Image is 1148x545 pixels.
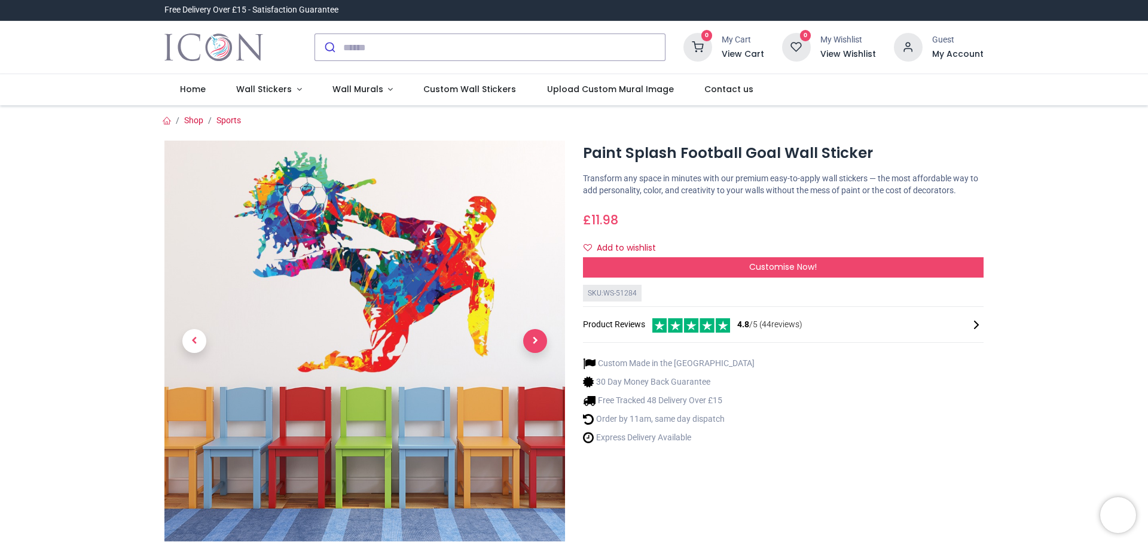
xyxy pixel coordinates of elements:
a: My Account [932,48,984,60]
div: Free Delivery Over £15 - Satisfaction Guarantee [164,4,338,16]
span: Home [180,83,206,95]
img: WS-51284-08 [164,141,565,541]
iframe: Customer reviews powered by Trustpilot [732,4,984,16]
div: Product Reviews [583,316,984,333]
a: 0 [782,42,811,51]
iframe: Brevo live chat [1100,497,1136,533]
li: Order by 11am, same day dispatch [583,413,755,425]
a: View Cart [722,48,764,60]
img: Icon Wall Stickers [164,31,263,64]
li: Custom Made in the [GEOGRAPHIC_DATA] [583,357,755,370]
span: Contact us [704,83,753,95]
sup: 0 [701,30,713,41]
span: Wall Murals [332,83,383,95]
button: Submit [315,34,343,60]
span: 4.8 [737,319,749,329]
button: Add to wishlistAdd to wishlist [583,238,666,258]
a: Logo of Icon Wall Stickers [164,31,263,64]
a: View Wishlist [820,48,876,60]
li: 30 Day Money Back Guarantee [583,376,755,388]
a: Wall Stickers [221,74,317,105]
span: Wall Stickers [236,83,292,95]
h1: Paint Splash Football Goal Wall Sticker [583,143,984,163]
span: Customise Now! [749,261,817,273]
span: Next [523,329,547,353]
span: Upload Custom Mural Image [547,83,674,95]
div: My Wishlist [820,34,876,46]
p: Transform any space in minutes with our premium easy-to-apply wall stickers — the most affordable... [583,173,984,196]
span: Previous [182,329,206,353]
a: Previous [164,201,224,482]
i: Add to wishlist [584,243,592,252]
sup: 0 [800,30,811,41]
div: Guest [932,34,984,46]
a: 0 [683,42,712,51]
a: Sports [216,115,241,125]
div: SKU: WS-51284 [583,285,642,302]
span: £ [583,211,618,229]
li: Free Tracked 48 Delivery Over £15 [583,394,755,407]
a: Wall Murals [317,74,408,105]
div: My Cart [722,34,764,46]
span: Custom Wall Stickers [423,83,516,95]
a: Next [505,201,565,482]
span: 11.98 [591,211,618,229]
a: Shop [184,115,203,125]
span: /5 ( 44 reviews) [737,319,802,331]
li: Express Delivery Available [583,431,755,444]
